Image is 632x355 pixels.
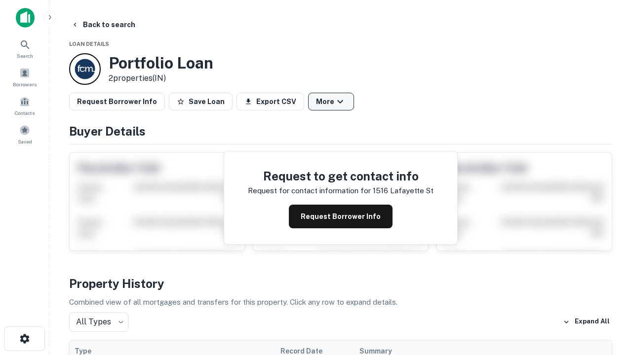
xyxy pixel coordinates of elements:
span: Contacts [15,109,35,117]
button: Back to search [67,16,139,34]
h4: Buyer Details [69,122,612,140]
div: All Types [69,312,128,332]
iframe: Chat Widget [583,276,632,323]
button: Export CSV [237,93,304,110]
p: 1516 lafayette st [373,185,434,197]
h3: Portfolio Loan [109,54,213,72]
span: Borrowers [13,80,37,88]
a: Search [3,35,46,62]
button: Request Borrower Info [69,93,165,110]
p: Request for contact information for [248,185,371,197]
span: Saved [18,138,32,145]
a: Contacts [3,92,46,119]
span: Search [17,52,33,60]
button: More [308,93,354,110]
p: Combined view of all mortgages and transfers for this property. Click any row to expand details. [69,296,612,308]
button: Save Loan [169,93,233,110]
p: 2 properties (IN) [109,72,213,84]
button: Request Borrower Info [289,205,393,228]
h4: Property History [69,275,612,292]
span: Loan Details [69,41,109,47]
img: capitalize-icon.png [16,8,35,28]
a: Borrowers [3,64,46,90]
a: Saved [3,121,46,147]
button: Expand All [560,315,612,329]
h4: Request to get contact info [248,167,434,185]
